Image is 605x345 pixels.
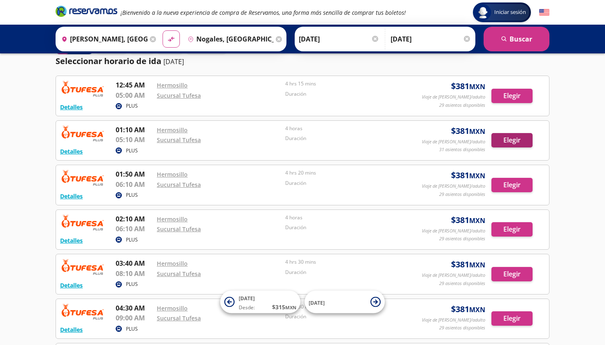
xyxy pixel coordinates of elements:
[491,89,533,103] button: Elegir
[60,281,83,290] button: Detalles
[116,179,153,189] p: 06:10 AM
[126,191,138,199] p: PLUS
[539,7,549,18] button: English
[299,29,379,49] input: Elegir Fecha
[285,80,410,87] p: 4 hrs 15 mins
[157,260,188,267] a: Hermosillo
[157,126,188,134] a: Hermosillo
[439,235,485,242] p: 29 asientos disponibles
[126,147,138,154] p: PLUS
[285,135,410,142] p: Duración
[56,5,117,17] i: Brand Logo
[116,169,153,179] p: 01:50 AM
[422,272,485,279] p: Viaje de [PERSON_NAME]/adulto
[491,267,533,281] button: Elegir
[60,236,83,245] button: Detalles
[116,135,153,145] p: 05:10 AM
[484,27,549,51] button: Buscar
[116,269,153,278] p: 08:10 AM
[272,303,296,311] span: $ 315
[56,55,161,67] p: Seleccionar horario de ida
[439,280,485,287] p: 29 asientos disponibles
[451,214,485,226] span: $ 381
[220,291,300,313] button: [DATE]Desde:$315MXN
[451,80,485,92] span: $ 381
[157,215,188,223] a: Hermosillo
[126,325,138,333] p: PLUS
[451,125,485,137] span: $ 381
[157,136,201,144] a: Sucursal Tufesa
[157,304,188,312] a: Hermosillo
[60,258,105,275] img: RESERVAMOS
[116,303,153,313] p: 04:30 AM
[491,133,533,147] button: Elegir
[422,138,485,145] p: Viaje de [PERSON_NAME]/adulto
[285,179,410,187] p: Duración
[422,183,485,190] p: Viaje de [PERSON_NAME]/adulto
[309,299,325,306] span: [DATE]
[157,181,201,189] a: Sucursal Tufesa
[60,303,105,320] img: RESERVAMOS
[439,102,485,109] p: 29 asientos disponibles
[285,224,410,231] p: Duración
[285,214,410,221] p: 4 horas
[285,90,410,98] p: Duración
[60,325,83,334] button: Detalles
[285,269,410,276] p: Duración
[126,281,138,288] p: PLUS
[422,317,485,324] p: Viaje de [PERSON_NAME]/adulto
[439,324,485,331] p: 29 asientos disponibles
[126,102,138,110] p: PLUS
[239,295,255,302] span: [DATE]
[116,125,153,135] p: 01:10 AM
[58,29,148,49] input: Buscar Origen
[469,260,485,269] small: MXN
[121,9,406,16] em: ¡Bienvenido a la nueva experiencia de compra de Reservamos, una forma más sencilla de comprar tus...
[422,94,485,101] p: Viaje de [PERSON_NAME]/adulto
[469,82,485,91] small: MXN
[469,171,485,180] small: MXN
[491,311,533,326] button: Elegir
[491,8,529,16] span: Iniciar sesión
[126,236,138,244] p: PLUS
[451,258,485,271] span: $ 381
[163,57,184,67] p: [DATE]
[60,214,105,230] img: RESERVAMOS
[60,169,105,186] img: RESERVAMOS
[491,178,533,192] button: Elegir
[60,103,83,111] button: Detalles
[157,170,188,178] a: Hermosillo
[157,92,201,99] a: Sucursal Tufesa
[439,146,485,153] p: 31 asientos disponibles
[451,169,485,182] span: $ 381
[157,314,201,322] a: Sucursal Tufesa
[422,228,485,235] p: Viaje de [PERSON_NAME]/adulto
[60,192,83,200] button: Detalles
[285,125,410,132] p: 4 horas
[285,258,410,266] p: 4 hrs 30 mins
[491,222,533,237] button: Elegir
[116,90,153,100] p: 05:00 AM
[239,304,255,311] span: Desde:
[157,225,201,233] a: Sucursal Tufesa
[157,270,201,278] a: Sucursal Tufesa
[60,147,83,156] button: Detalles
[469,216,485,225] small: MXN
[60,80,105,97] img: RESERVAMOS
[116,258,153,268] p: 03:40 AM
[285,169,410,177] p: 4 hrs 20 mins
[439,191,485,198] p: 29 asientos disponibles
[285,313,410,320] p: Duración
[116,80,153,90] p: 12:45 AM
[60,125,105,141] img: RESERVAMOS
[469,127,485,136] small: MXN
[116,313,153,323] p: 09:00 AM
[56,5,117,20] a: Brand Logo
[157,81,188,89] a: Hermosillo
[184,29,274,49] input: Buscar Destino
[116,214,153,224] p: 02:10 AM
[116,224,153,234] p: 06:10 AM
[391,29,471,49] input: Opcional
[285,304,296,310] small: MXN
[469,305,485,314] small: MXN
